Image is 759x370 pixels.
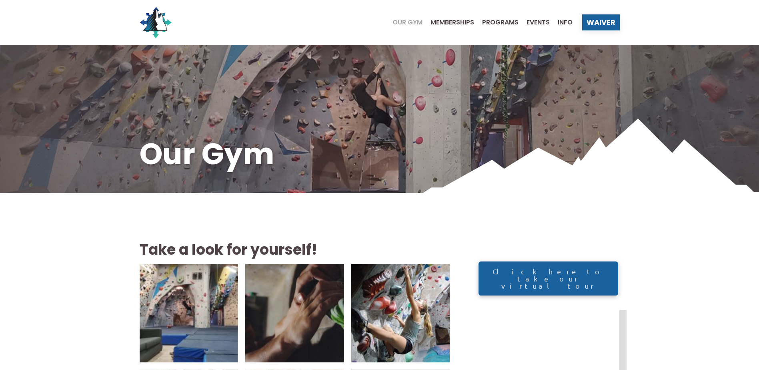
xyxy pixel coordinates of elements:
a: Waiver [582,14,620,30]
span: Events [527,19,550,26]
a: Info [550,19,573,26]
a: Memberships [423,19,474,26]
a: Events [519,19,550,26]
a: Click here to take our virtual tour [479,261,618,296]
a: Programs [474,19,519,26]
span: Click here to take our virtual tour [487,268,610,290]
span: Our Gym [393,19,423,26]
span: Info [558,19,573,26]
img: North Wall Logo [140,6,172,38]
span: Memberships [431,19,474,26]
a: Our Gym [385,19,423,26]
h2: Take a look for yourself! [140,240,450,260]
span: Waiver [587,19,615,26]
span: Programs [482,19,519,26]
